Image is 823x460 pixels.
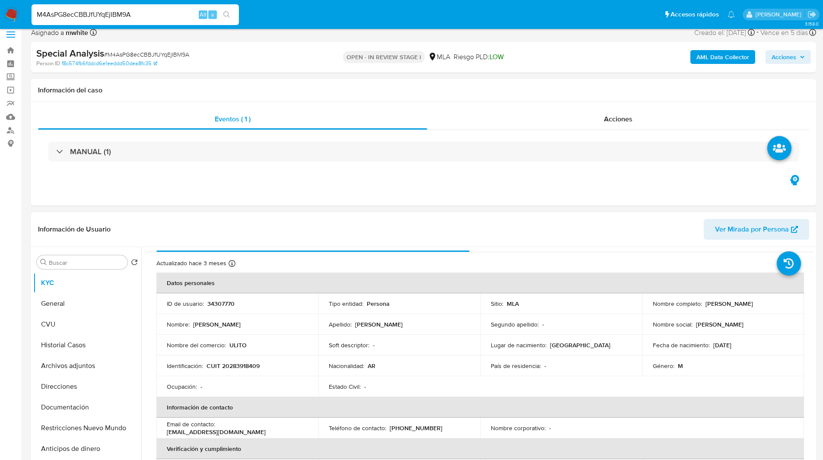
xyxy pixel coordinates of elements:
[167,341,226,349] p: Nombre del comercio :
[454,52,504,62] span: Riesgo PLD:
[211,10,214,19] span: s
[167,300,204,308] p: ID de usuario :
[49,259,124,266] input: Buscar
[156,259,226,267] p: Actualizado hace 3 meses
[33,397,141,418] button: Documentación
[40,259,47,266] button: Buscar
[207,362,260,370] p: CUIT 20283918409
[507,300,519,308] p: MLA
[38,225,111,234] h1: Información de Usuario
[38,86,809,95] h1: Información del caso
[329,300,363,308] p: Tipo entidad :
[31,28,88,38] span: Asignado a
[728,11,735,18] a: Notificaciones
[604,114,632,124] span: Acciones
[766,50,811,64] button: Acciones
[33,273,141,293] button: KYC
[705,300,753,308] p: [PERSON_NAME]
[167,420,215,428] p: Email de contacto :
[329,341,369,349] p: Soft descriptor :
[491,320,539,328] p: Segundo apellido :
[167,383,197,390] p: Ocupación :
[167,320,190,328] p: Nombre :
[550,341,610,349] p: [GEOGRAPHIC_DATA]
[760,28,808,38] span: Vence en 5 días
[32,9,239,20] input: Buscar usuario o caso...
[364,383,366,390] p: -
[218,9,235,21] button: search-icon
[368,362,375,370] p: AR
[193,320,241,328] p: [PERSON_NAME]
[329,383,361,390] p: Estado Civil :
[491,424,546,432] p: Nombre corporativo :
[70,147,111,156] h3: MANUAL (1)
[367,300,390,308] p: Persona
[200,10,207,19] span: Alt
[62,60,157,67] a: f8c574fb6fddcd6e1eeddd50dea8fc35
[200,383,202,390] p: -
[491,341,547,349] p: Lugar de nacimiento :
[64,28,88,38] b: mwhite
[491,362,541,370] p: País de residencia :
[544,362,546,370] p: -
[713,341,731,349] p: [DATE]
[756,27,759,38] span: -
[33,438,141,459] button: Anticipos de dinero
[390,424,442,432] p: [PHONE_NUMBER]
[33,293,141,314] button: General
[489,52,504,62] span: LOW
[355,320,403,328] p: [PERSON_NAME]
[670,10,719,19] span: Accesos rápidos
[696,50,749,64] b: AML Data Collector
[653,341,710,349] p: Fecha de nacimiento :
[329,362,364,370] p: Nacionalidad :
[156,397,804,418] th: Información de contacto
[343,51,425,63] p: OPEN - IN REVIEW STAGE I
[696,320,744,328] p: [PERSON_NAME]
[207,300,235,308] p: 34307770
[33,418,141,438] button: Restricciones Nuevo Mundo
[549,424,551,432] p: -
[653,300,702,308] p: Nombre completo :
[756,10,804,19] p: matiasagustin.white@mercadolibre.com
[329,320,352,328] p: Apellido :
[48,142,799,162] div: MANUAL (1)
[36,46,104,60] b: Special Analysis
[491,300,503,308] p: Sitio :
[215,114,251,124] span: Eventos ( 1 )
[678,362,683,370] p: M
[807,10,817,19] a: Salir
[373,341,375,349] p: -
[104,50,189,59] span: # M4AsPG8ecCBBJfUYqEjIBM9A
[694,27,755,38] div: Creado el: [DATE]
[156,438,804,459] th: Verificación y cumplimiento
[229,341,247,349] p: ULITO
[33,376,141,397] button: Direcciones
[542,320,544,328] p: -
[167,362,203,370] p: Identificación :
[33,314,141,335] button: CVU
[329,424,386,432] p: Teléfono de contacto :
[690,50,755,64] button: AML Data Collector
[33,355,141,376] button: Archivos adjuntos
[131,259,138,268] button: Volver al orden por defecto
[653,320,693,328] p: Nombre social :
[156,273,804,293] th: Datos personales
[33,335,141,355] button: Historial Casos
[167,428,266,436] p: [EMAIL_ADDRESS][DOMAIN_NAME]
[36,60,60,67] b: Person ID
[805,20,819,27] span: 3.158.0
[428,52,450,62] div: MLA
[704,219,809,240] button: Ver Mirada por Persona
[653,362,674,370] p: Género :
[772,50,796,64] span: Acciones
[715,219,789,240] span: Ver Mirada por Persona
